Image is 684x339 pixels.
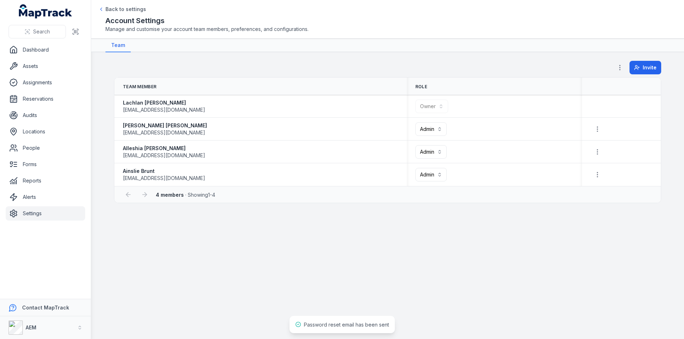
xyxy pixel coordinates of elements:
[19,4,72,18] a: MapTrack
[123,84,156,90] span: Team Member
[156,192,184,198] strong: 4 members
[123,122,207,129] strong: [PERSON_NAME] [PERSON_NAME]
[415,145,447,159] button: Admin
[123,99,205,106] strong: Lachlan [PERSON_NAME]
[9,25,66,38] button: Search
[304,322,389,328] span: Password reset email has been sent
[123,145,205,152] strong: Alleshia [PERSON_NAME]
[415,122,447,136] button: Admin
[6,190,85,204] a: Alerts
[26,324,36,330] strong: AEM
[6,92,85,106] a: Reservations
[6,43,85,57] a: Dashboard
[415,84,427,90] span: Role
[6,108,85,122] a: Audits
[6,157,85,171] a: Forms
[105,6,146,13] span: Back to settings
[415,168,447,181] button: Admin
[123,152,205,159] span: [EMAIL_ADDRESS][DOMAIN_NAME]
[643,64,657,71] span: Invite
[6,206,85,221] a: Settings
[6,125,85,139] a: Locations
[98,6,146,13] a: Back to settings
[6,75,85,90] a: Assignments
[123,175,205,182] span: [EMAIL_ADDRESS][DOMAIN_NAME]
[6,141,85,155] a: People
[123,129,205,136] span: [EMAIL_ADDRESS][DOMAIN_NAME]
[156,192,215,198] span: · Showing 1 - 4
[22,304,69,311] strong: Contact MapTrack
[105,39,131,52] a: Team
[105,26,670,33] span: Manage and customise your account team members, preferences, and configurations.
[105,16,670,26] h2: Account Settings
[33,28,50,35] span: Search
[6,59,85,73] a: Assets
[629,61,661,74] button: Invite
[6,174,85,188] a: Reports
[123,106,205,113] span: [EMAIL_ADDRESS][DOMAIN_NAME]
[123,168,205,175] strong: Ainslie Brunt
